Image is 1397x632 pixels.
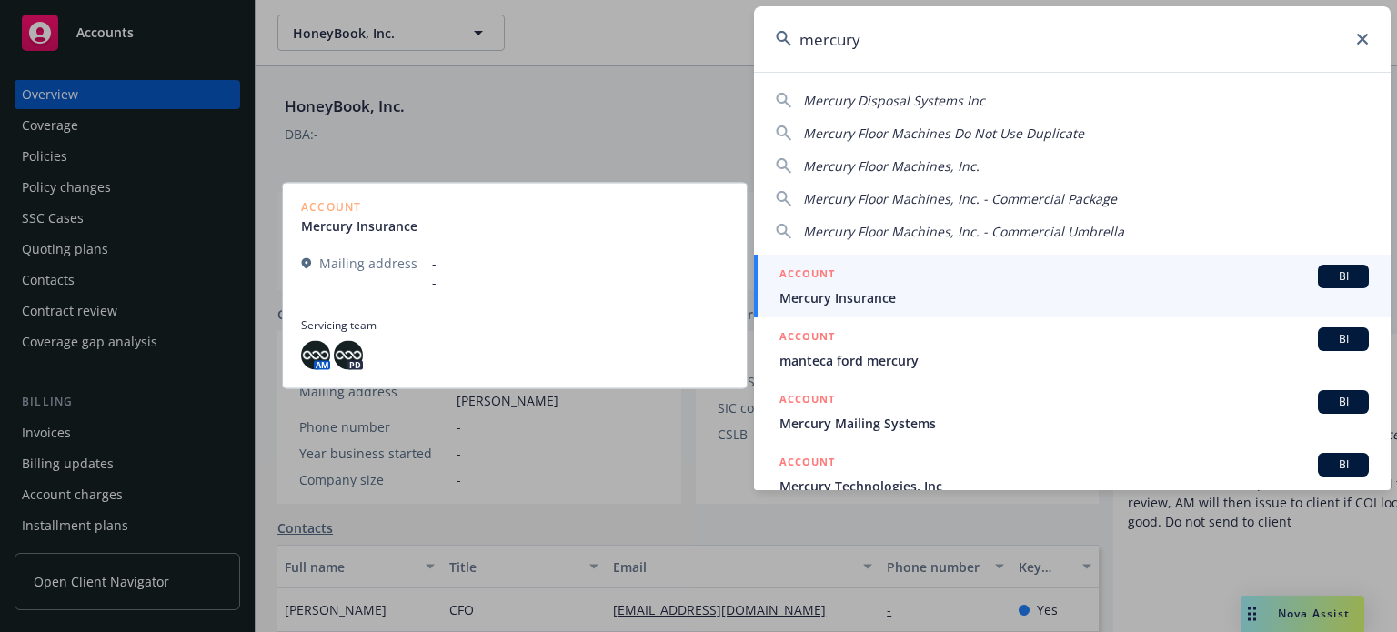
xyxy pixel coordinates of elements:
a: ACCOUNTBImanteca ford mercury [754,317,1391,380]
a: ACCOUNTBIMercury Insurance [754,255,1391,317]
h5: ACCOUNT [779,327,835,349]
a: ACCOUNTBIMercury Technologies, Inc [754,443,1391,506]
span: Mercury Floor Machines, Inc. - Commercial Umbrella [803,223,1124,240]
span: Mercury Insurance [779,288,1369,307]
span: Mercury Floor Machines Do Not Use Duplicate [803,125,1084,142]
span: Mercury Floor Machines, Inc. [803,157,980,175]
span: Mercury Mailing Systems [779,414,1369,433]
span: BI [1325,456,1362,473]
span: manteca ford mercury [779,351,1369,370]
span: BI [1325,268,1362,285]
span: BI [1325,331,1362,347]
span: Mercury Floor Machines, Inc. - Commercial Package [803,190,1117,207]
input: Search... [754,6,1391,72]
span: Mercury Technologies, Inc [779,477,1369,496]
h5: ACCOUNT [779,265,835,286]
span: BI [1325,394,1362,410]
span: Mercury Disposal Systems Inc [803,92,985,109]
a: ACCOUNTBIMercury Mailing Systems [754,380,1391,443]
h5: ACCOUNT [779,453,835,475]
h5: ACCOUNT [779,390,835,412]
